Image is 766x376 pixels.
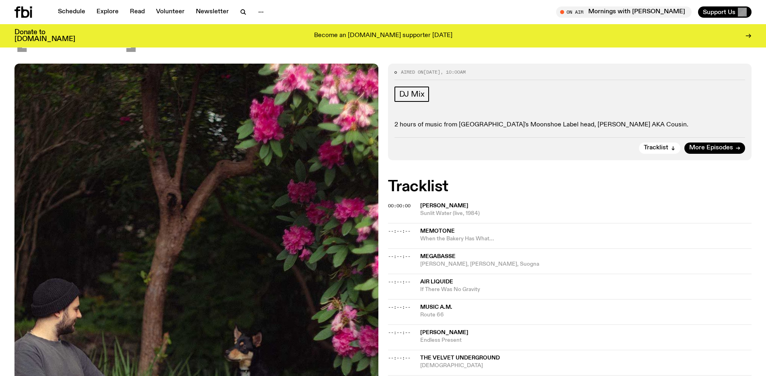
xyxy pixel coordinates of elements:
span: Memotone [420,228,455,234]
a: Schedule [53,6,90,18]
button: 00:00:00 [388,204,411,208]
a: More Episodes [684,143,745,154]
span: --:--:-- [388,304,411,310]
span: Endless Present [420,337,752,344]
span: Music A.M. [420,304,452,310]
a: Volunteer [151,6,189,18]
span: [DEMOGRAPHIC_DATA] [420,362,752,370]
span: [DATE] [14,18,138,54]
a: Explore [92,6,123,18]
span: Sunlit Water (live, 1984) [420,210,752,217]
span: --:--:-- [388,329,411,336]
span: More Episodes [689,145,733,151]
p: Become an [DOMAIN_NAME] supporter [DATE] [314,32,452,39]
span: Air Liquide [420,279,453,285]
span: [PERSON_NAME] [420,203,468,209]
h3: Donate to [DOMAIN_NAME] [14,29,75,43]
span: Megabasse [420,254,456,259]
span: [DATE] [423,69,440,75]
a: Read [125,6,150,18]
span: [PERSON_NAME] [420,330,468,335]
span: --:--:-- [388,279,411,285]
span: When the Bakery Has What... [420,235,752,243]
button: Tracklist [639,143,680,154]
a: DJ Mix [394,87,429,102]
span: DJ Mix [399,90,425,99]
h2: Tracklist [388,180,752,194]
span: [PERSON_NAME], [PERSON_NAME], Suogna [420,260,752,268]
span: Route 66 [420,311,752,319]
p: 2 hours of music from [GEOGRAPHIC_DATA]'s Moonshoe Label head, [PERSON_NAME] AKA Cousin. [394,121,745,129]
button: On AirMornings with [PERSON_NAME] [556,6,692,18]
span: Support Us [703,8,735,16]
span: , 10:00am [440,69,466,75]
span: --:--:-- [388,228,411,234]
span: Aired on [401,69,423,75]
span: 00:00:00 [388,202,411,209]
span: --:--:-- [388,253,411,260]
span: If There Was No Gravity [420,286,752,293]
span: Tracklist [644,145,668,151]
span: The Velvet Underground [420,355,500,361]
button: Support Us [698,6,752,18]
span: --:--:-- [388,355,411,361]
a: Newsletter [191,6,234,18]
